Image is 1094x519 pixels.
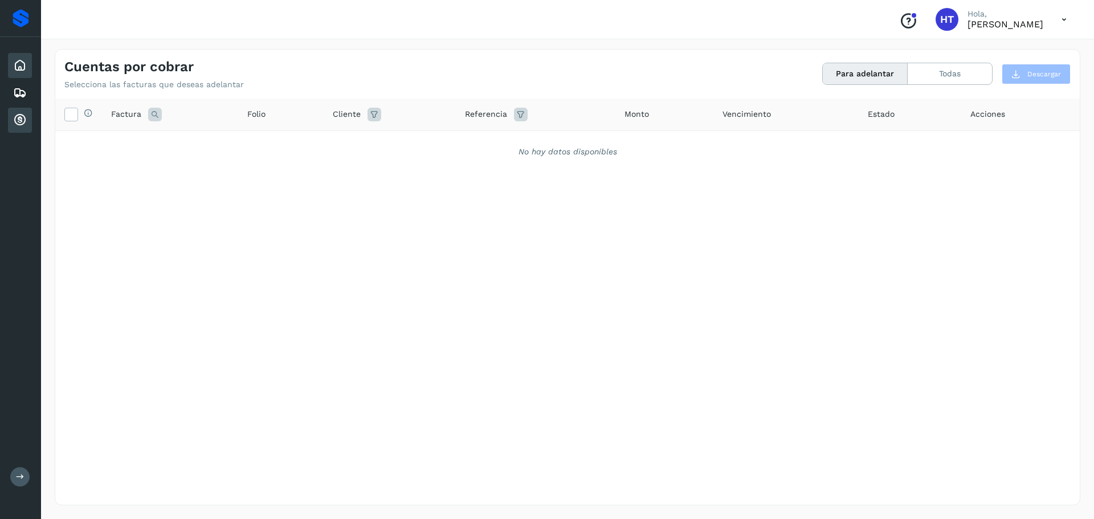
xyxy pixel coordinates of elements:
h4: Cuentas por cobrar [64,59,194,75]
p: Selecciona las facturas que deseas adelantar [64,80,244,89]
div: Inicio [8,53,32,78]
span: Referencia [465,108,507,120]
div: No hay datos disponibles [70,146,1065,158]
button: Todas [908,63,992,84]
span: Acciones [970,108,1005,120]
span: Folio [247,108,266,120]
span: Descargar [1027,69,1061,79]
div: Embarques [8,80,32,105]
span: Factura [111,108,141,120]
span: Cliente [333,108,361,120]
p: Hugo Torres Aguilar [968,19,1043,30]
button: Descargar [1002,64,1071,84]
span: Vencimiento [722,108,771,120]
div: Cuentas por cobrar [8,108,32,133]
span: Estado [868,108,895,120]
span: Monto [624,108,649,120]
button: Para adelantar [823,63,908,84]
p: Hola, [968,9,1043,19]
